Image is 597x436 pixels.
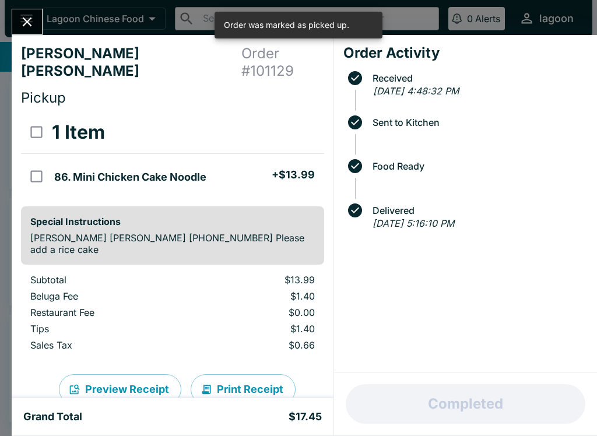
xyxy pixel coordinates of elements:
span: Sent to Kitchen [367,117,588,128]
span: Pickup [21,89,66,106]
h6: Special Instructions [30,216,315,227]
h4: Order # 101129 [241,45,324,80]
button: Print Receipt [191,374,296,405]
p: $13.99 [203,274,315,286]
p: Sales Tax [30,339,184,351]
h5: $17.45 [289,410,322,424]
p: Beluga Fee [30,290,184,302]
h5: + $13.99 [272,168,315,182]
p: Restaurant Fee [30,307,184,318]
em: [DATE] 5:16:10 PM [373,217,454,229]
button: Close [12,9,42,34]
span: Delivered [367,205,588,216]
span: Food Ready [367,161,588,171]
h4: [PERSON_NAME] [PERSON_NAME] [21,45,241,80]
table: orders table [21,274,324,356]
span: Received [367,73,588,83]
p: $0.00 [203,307,315,318]
p: Tips [30,323,184,335]
em: [DATE] 4:48:32 PM [373,85,459,97]
h3: 1 Item [52,121,105,144]
p: [PERSON_NAME] [PERSON_NAME] [PHONE_NUMBER] Please add a rice cake [30,232,315,255]
p: $0.66 [203,339,315,351]
p: $1.40 [203,323,315,335]
h5: Grand Total [23,410,82,424]
table: orders table [21,111,324,197]
p: Subtotal [30,274,184,286]
h4: Order Activity [343,44,588,62]
h5: 86. Mini Chicken Cake Noodle [54,170,206,184]
div: Order was marked as picked up. [224,15,349,35]
button: Preview Receipt [59,374,181,405]
p: $1.40 [203,290,315,302]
